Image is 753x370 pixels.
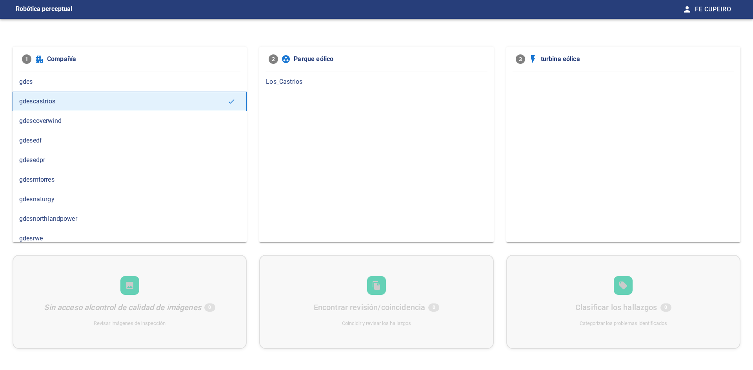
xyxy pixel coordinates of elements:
[19,117,62,125] font: gdescoverwind
[13,190,247,209] div: gdesnaturgy
[695,5,731,13] font: Fe Cupeiro
[19,97,55,105] font: gdescastrios
[19,215,77,222] font: gdesnorthlandpower
[692,2,744,17] button: Fe Cupeiro
[519,56,522,62] font: 3
[13,72,247,92] div: gdes
[13,111,247,131] div: gdescoverwind
[541,55,580,63] font: turbina eólica
[25,56,28,62] font: 1
[19,156,45,164] font: gdesedpr
[16,5,72,13] font: Robótica perceptual
[19,195,55,203] font: gdesnaturgy
[13,170,247,190] div: gdesmtorres
[19,78,33,85] font: gdes
[13,209,247,229] div: gdesnorthlandpower
[13,150,247,170] div: gdesedpr
[294,55,333,63] font: Parque eólico
[13,92,247,111] div: gdescastrios
[13,229,247,248] div: gdesrwe
[47,55,76,63] font: Compañía
[682,5,701,14] font: persona
[19,235,43,242] font: gdesrwe
[19,137,42,144] font: gdesedf
[13,131,247,150] div: gdesedf
[19,176,55,183] font: gdesmtorres
[272,56,275,62] font: 2
[266,78,302,85] font: Los_Castrios
[259,72,493,92] div: Los_Castrios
